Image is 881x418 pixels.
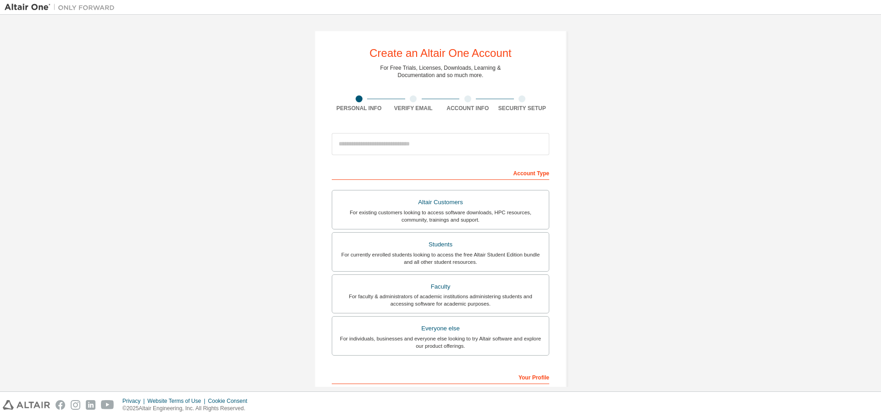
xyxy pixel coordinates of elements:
div: Website Terms of Use [147,397,208,405]
div: Account Info [440,105,495,112]
img: linkedin.svg [86,400,95,410]
div: Cookie Consent [208,397,252,405]
img: youtube.svg [101,400,114,410]
div: Verify Email [386,105,441,112]
img: Altair One [5,3,119,12]
div: Faculty [338,280,543,293]
div: Security Setup [495,105,550,112]
div: Personal Info [332,105,386,112]
div: Create an Altair One Account [369,48,512,59]
div: For existing customers looking to access software downloads, HPC resources, community, trainings ... [338,209,543,223]
img: instagram.svg [71,400,80,410]
div: For Free Trials, Licenses, Downloads, Learning & Documentation and so much more. [380,64,501,79]
p: © 2025 Altair Engineering, Inc. All Rights Reserved. [123,405,253,412]
div: Everyone else [338,322,543,335]
div: For faculty & administrators of academic institutions administering students and accessing softwa... [338,293,543,307]
img: facebook.svg [56,400,65,410]
div: For currently enrolled students looking to access the free Altair Student Edition bundle and all ... [338,251,543,266]
div: Students [338,238,543,251]
div: Altair Customers [338,196,543,209]
div: Your Profile [332,369,549,384]
img: altair_logo.svg [3,400,50,410]
div: Privacy [123,397,147,405]
div: Account Type [332,165,549,180]
div: For individuals, businesses and everyone else looking to try Altair software and explore our prod... [338,335,543,350]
